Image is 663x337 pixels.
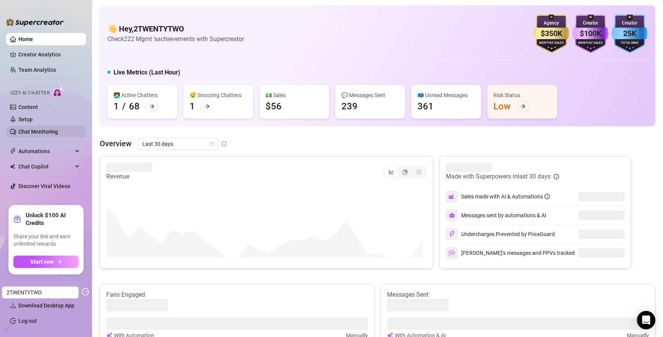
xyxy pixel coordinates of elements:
article: Revenue [106,172,152,181]
span: arrow-right [57,259,62,264]
h5: Live Metrics (Last Hour) [114,68,180,77]
span: calendar [209,142,214,146]
span: Automations [18,145,73,157]
div: Open Intercom Messenger [637,311,655,329]
a: Home [18,36,33,42]
span: pie-chart [402,169,408,175]
span: logout [82,288,89,296]
div: Agency [533,20,569,27]
strong: Unlock $100 AI Credits [26,211,79,227]
article: Made with Superpowers in last 30 days [446,172,551,181]
article: Fans Engaged [106,291,368,299]
div: [PERSON_NAME]’s messages and PPVs tracked [446,247,575,259]
a: Content [18,104,38,110]
a: Log out [18,318,37,324]
span: gift [13,215,21,223]
span: arrow-right [205,104,210,109]
img: blue-badge-DgoSNQY1.svg [612,15,648,53]
div: $100K [572,28,609,40]
span: dollar-circle [416,169,422,175]
img: gold-badge-CigiZidd.svg [533,15,569,53]
a: Creator Analytics [18,48,80,61]
div: 25K [612,28,648,40]
div: 📪 Unread Messages [417,91,475,99]
div: 68 [129,100,140,112]
img: svg%3e [449,212,455,218]
div: segmented control [384,166,427,178]
img: logo-BBDzfeDw.svg [6,18,64,26]
span: info-circle [221,141,227,147]
img: svg%3e [449,231,455,238]
div: 💵 Sales [266,91,323,99]
div: 361 [417,100,434,112]
img: purple-badge-B9DA21FR.svg [572,15,609,53]
span: arrow-right [520,104,526,109]
span: Last 30 days [142,138,214,150]
div: $56 [266,100,282,112]
div: 1 [190,100,195,112]
span: Download Desktop App [18,302,74,309]
a: Setup [18,116,33,122]
article: Check 222 Mgmt 's achievements with Supercreator [107,34,244,44]
div: 💬 Messages Sent [341,91,399,99]
div: 1 [114,100,119,112]
img: svg%3e [449,249,455,256]
img: svg%3e [449,193,455,200]
span: Share your link and earn unlimited rewards [13,233,79,248]
img: Chat Copilot [10,164,15,169]
span: thunderbolt [10,148,16,154]
div: Risk Status [493,91,551,99]
span: download [10,302,16,309]
button: Start nowarrow-right [13,256,79,268]
div: 😴 Snoozing Chatters [190,91,247,99]
div: 👩‍💻 Active Chatters [114,91,171,99]
a: Team Analytics [18,67,56,73]
span: line-chart [389,169,394,175]
span: loading [70,290,74,295]
span: Start now [30,259,54,265]
span: Chat Copilot [18,160,73,173]
article: Overview [100,138,132,149]
span: Izzy AI Chatter [11,89,49,97]
span: info-circle [554,174,559,179]
div: Messages sent by automations & AI [446,209,546,221]
div: Sales made with AI & Automations [461,192,550,201]
span: 2TWENTYTWO [7,287,74,298]
div: 239 [341,100,358,112]
div: $350K [533,28,569,40]
article: Messages Sent [387,291,649,299]
span: arrow-right [149,104,155,109]
span: build [4,326,9,332]
div: Monthly Sales [533,41,569,46]
a: Chat Monitoring [18,129,58,135]
div: Creator [572,20,609,27]
img: AI Chatter [53,86,64,97]
div: Undercharges Prevented by PriceGuard [446,228,555,240]
div: Creator [612,20,648,27]
a: Discover Viral Videos [18,183,70,189]
h4: 👋 Hey, 2TWENTYTWO [107,23,244,34]
div: Total Fans [612,41,648,46]
span: info-circle [544,194,550,199]
div: Monthly Sales [572,41,609,46]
